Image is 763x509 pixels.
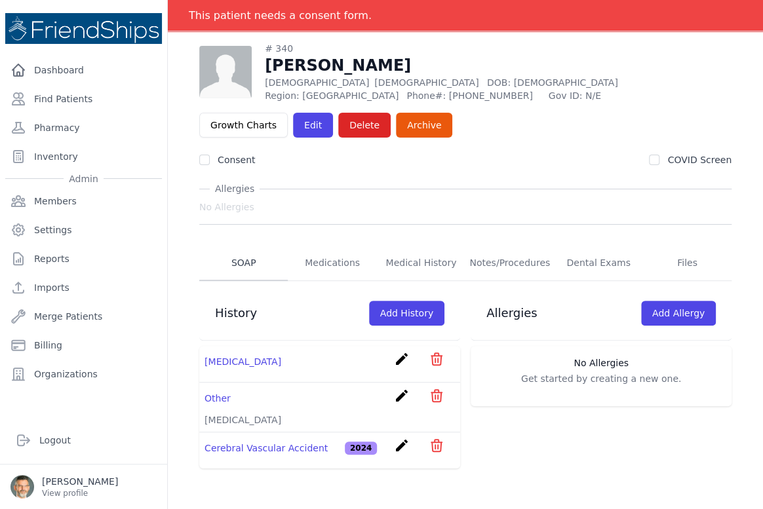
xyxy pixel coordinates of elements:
span: No Allergies [199,200,254,214]
span: Region: [GEOGRAPHIC_DATA] [265,89,399,102]
div: [MEDICAL_DATA] [205,355,281,368]
div: Cerebral Vascular Accident [205,442,328,455]
a: Logout [10,427,157,453]
label: Consent [218,155,255,165]
nav: Tabs [199,246,732,281]
span: Phone#: [PHONE_NUMBER] [406,89,540,102]
div: 2024 [345,442,377,455]
a: Reports [5,246,162,272]
a: Pharmacy [5,115,162,141]
img: Medical Missions EMR [5,13,162,44]
span: Admin [64,172,104,185]
a: Add Allergy [641,301,716,326]
i: create [394,438,410,453]
a: Notes/Procedures [465,246,554,281]
a: Billing [5,332,162,358]
a: Merge Patients [5,303,162,330]
span: Allergies [210,182,260,195]
a: create [394,357,413,369]
a: Inventory [5,143,162,170]
a: Add History [369,301,444,326]
a: Edit [293,113,333,138]
a: Find Patients [5,86,162,112]
h3: History [215,305,257,321]
a: Archive [396,113,452,138]
div: # 340 [265,42,690,55]
a: Dental Exams [554,246,642,281]
a: Medical History [377,246,465,281]
a: Growth Charts [199,113,288,138]
p: [DEMOGRAPHIC_DATA] [265,76,690,89]
h1: [PERSON_NAME] [265,55,690,76]
a: Files [643,246,732,281]
a: [PERSON_NAME] View profile [10,475,157,499]
label: COVID Screen [667,155,732,165]
i: create [394,388,410,404]
i: create [394,351,410,367]
p: View profile [42,488,118,499]
img: person-242608b1a05df3501eefc295dc1bc67a.jpg [199,46,252,98]
h3: Allergies [486,305,537,321]
a: create [394,394,413,406]
a: Medications [288,246,376,281]
p: [MEDICAL_DATA] [205,413,455,426]
a: Organizations [5,361,162,387]
a: Dashboard [5,57,162,83]
h3: No Allergies [476,356,726,369]
span: [DEMOGRAPHIC_DATA] [374,77,479,88]
span: Gov ID: N/E [549,89,690,102]
a: Members [5,188,162,214]
a: Settings [5,217,162,243]
a: SOAP [199,246,288,281]
button: Delete [338,113,391,138]
p: Get started by creating a new one. [476,372,726,385]
span: DOB: [DEMOGRAPHIC_DATA] [487,77,618,88]
a: create [394,443,413,456]
div: Other [205,392,231,405]
a: Imports [5,274,162,301]
p: [PERSON_NAME] [42,475,118,488]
